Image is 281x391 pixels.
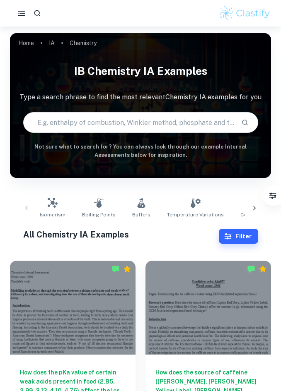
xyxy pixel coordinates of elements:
[10,143,271,160] h6: Not sure what to search for? You can always look through our example Internal Assessments below f...
[49,37,55,49] a: IA
[218,5,271,22] img: Clastify logo
[18,37,34,49] a: Home
[70,38,97,48] p: Chemistry
[123,265,131,273] div: Premium
[10,92,271,102] p: Type a search phrase to find the most relevant Chemistry IA examples for you
[238,115,252,130] button: Search
[23,228,219,241] h1: All Chemistry IA Examples
[132,211,150,218] span: Buffers
[24,111,235,134] input: E.g. enthalpy of combustion, Winkler method, phosphate and temperature...
[40,211,65,218] span: Isomerism
[247,265,255,273] img: Marked
[259,265,267,273] div: Premium
[10,60,271,82] h1: IB Chemistry IA examples
[264,187,281,204] button: Filter
[111,265,120,273] img: Marked
[82,211,116,218] span: Boiling Points
[167,211,224,218] span: Temperature Variations
[219,229,258,244] button: Filter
